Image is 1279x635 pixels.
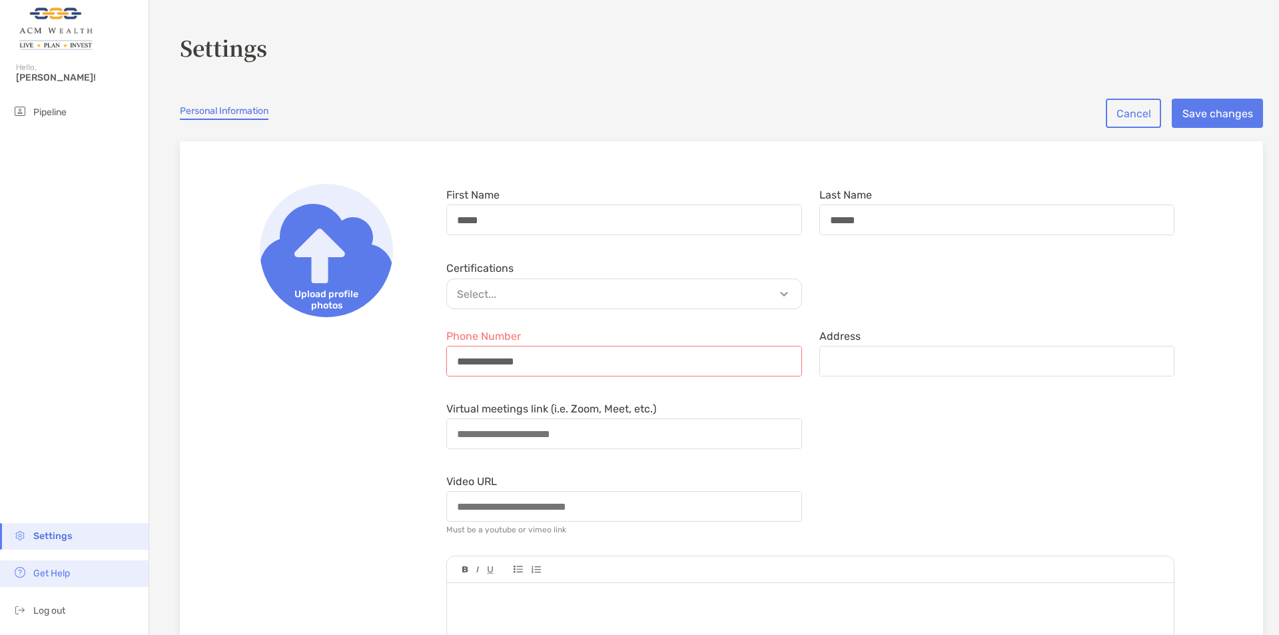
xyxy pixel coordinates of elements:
[819,330,861,342] label: Address
[260,283,393,317] span: Upload profile photos
[33,530,72,542] span: Settings
[180,105,268,120] a: Personal Information
[450,286,805,303] p: Select...
[446,525,566,534] div: Must be a youtube or vimeo link
[16,5,95,53] img: Zoe Logo
[531,566,541,574] img: Editor control icon
[514,566,523,573] img: Editor control icon
[16,72,141,83] span: [PERSON_NAME]!
[819,189,872,201] label: Last Name
[1106,99,1161,128] button: Cancel
[446,262,802,275] div: Certifications
[12,527,28,543] img: settings icon
[180,32,1263,63] h3: Settings
[33,605,65,616] span: Log out
[12,564,28,580] img: get-help icon
[446,330,521,342] label: Phone Number
[33,107,67,118] span: Pipeline
[12,602,28,618] img: logout icon
[462,566,468,573] img: Editor control icon
[446,476,497,487] label: Video URL
[33,568,70,579] span: Get Help
[260,184,393,317] img: Upload profile
[12,103,28,119] img: pipeline icon
[446,403,656,414] label: Virtual meetings link (i.e. Zoom, Meet, etc.)
[476,566,479,573] img: Editor control icon
[446,189,500,201] label: First Name
[487,566,494,574] img: Editor control icon
[1172,99,1263,128] button: Save changes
